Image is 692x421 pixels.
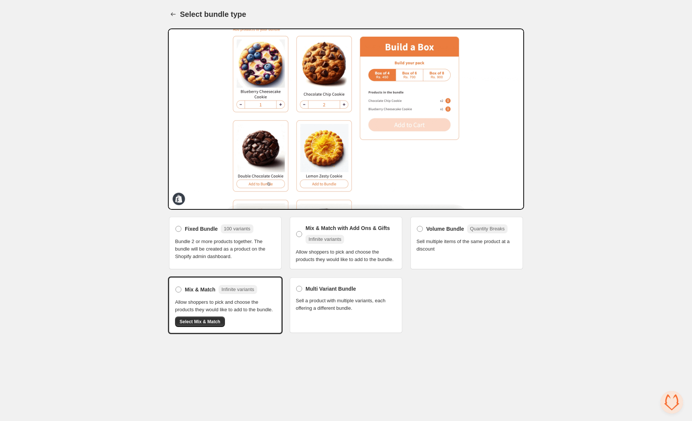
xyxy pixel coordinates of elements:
span: Allow shoppers to pick and choose the products they would like to add to the bundle. [296,248,396,263]
h1: Select bundle type [180,10,246,19]
span: Sell a product with multiple variants, each offering a different bundle. [296,297,396,312]
span: Quantity Breaks [470,226,505,231]
span: Allow shoppers to pick and choose the products they would like to add to the bundle. [175,299,276,314]
span: Multi Variant Bundle [306,285,356,293]
span: Fixed Bundle [185,225,218,233]
button: Back [168,9,178,19]
span: 100 variants [224,226,250,231]
span: Volume Bundle [426,225,464,233]
span: Infinite variants [309,236,341,242]
div: Open chat [661,391,683,414]
span: Mix & Match with Add Ons & Gifts [306,224,390,232]
span: Select Mix & Match [180,319,220,325]
span: Mix & Match [185,286,216,293]
span: Sell multiple items of the same product at a discount [416,238,517,253]
span: Bundle 2 or more products together. The bundle will be created as a product on the Shopify admin ... [175,238,276,260]
img: Bundle Preview [168,28,524,210]
button: Select Mix & Match [175,316,225,327]
span: Infinite variants [222,287,254,292]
